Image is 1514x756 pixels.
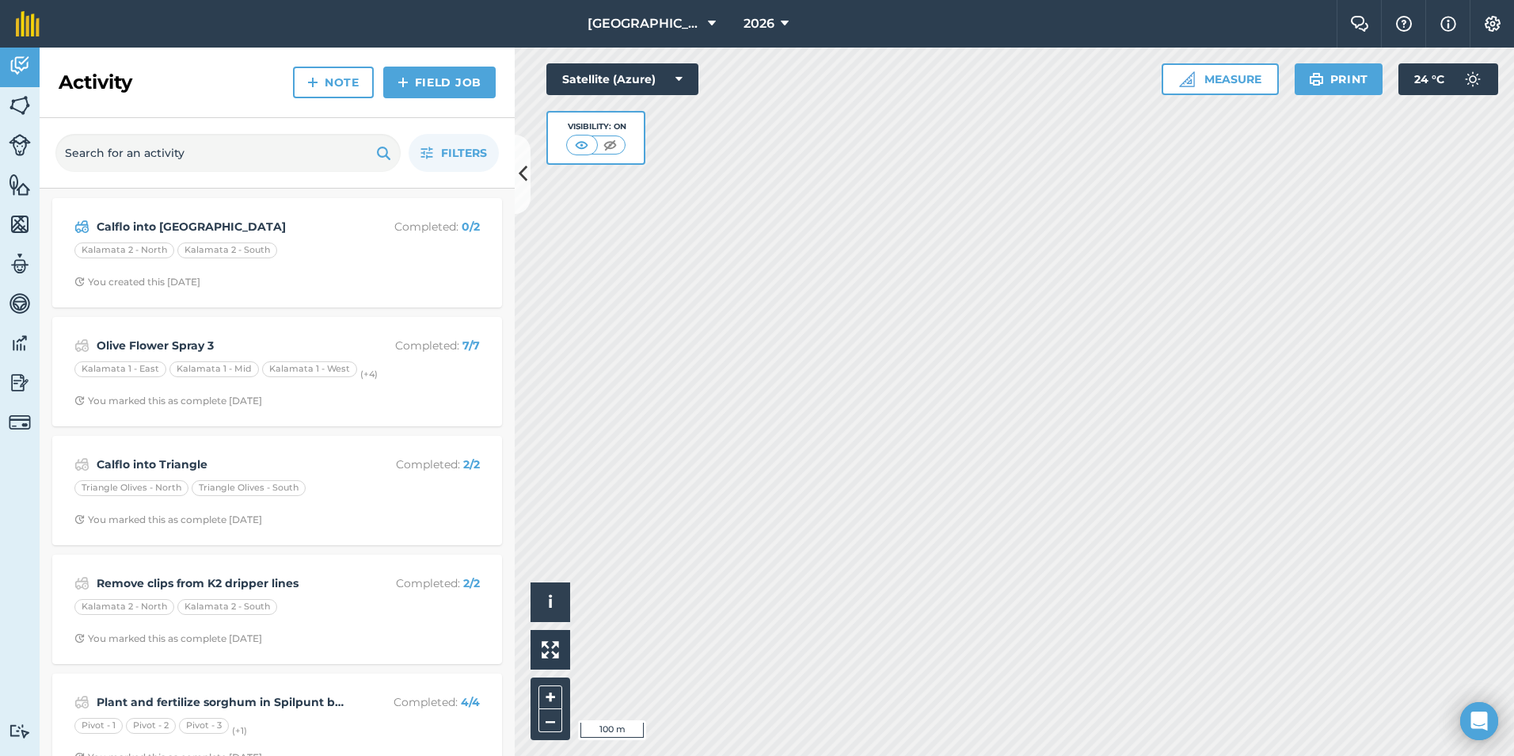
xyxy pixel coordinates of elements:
[293,67,374,98] a: Note
[192,480,306,496] div: Triangle Olives - South
[74,574,89,593] img: svg+xml;base64,PD94bWwgdmVyc2lvbj0iMS4wIiBlbmNvZGluZz0idXRmLTgiPz4KPCEtLSBHZW5lcmF0b3I6IEFkb2JlIE...
[531,582,570,622] button: i
[74,455,89,474] img: svg+xml;base64,PD94bWwgdmVyc2lvbj0iMS4wIiBlbmNvZGluZz0idXRmLTgiPz4KPCEtLSBHZW5lcmF0b3I6IEFkb2JlIE...
[74,276,200,288] div: You created this [DATE]
[74,336,89,355] img: svg+xml;base64,PD94bWwgdmVyc2lvbj0iMS4wIiBlbmNvZGluZz0idXRmLTgiPz4KPCEtLSBHZW5lcmF0b3I6IEFkb2JlIE...
[9,173,31,197] img: svg+xml;base64,PHN2ZyB4bWxucz0iaHR0cDovL3d3dy53My5vcmcvMjAwMC9zdmciIHdpZHRoPSI1NiIgaGVpZ2h0PSI2MC...
[354,218,480,235] p: Completed :
[354,337,480,354] p: Completed :
[9,331,31,355] img: svg+xml;base64,PD94bWwgdmVyc2lvbj0iMS4wIiBlbmNvZGluZz0idXRmLTgiPz4KPCEtLSBHZW5lcmF0b3I6IEFkb2JlIE...
[9,252,31,276] img: svg+xml;base64,PD94bWwgdmVyc2lvbj0iMS4wIiBlbmNvZGluZz0idXRmLTgiPz4KPCEtLSBHZW5lcmF0b3I6IEFkb2JlIE...
[74,599,174,615] div: Kalamata 2 - North
[462,220,480,234] strong: 0 / 2
[463,457,480,472] strong: 2 / 2
[1295,63,1383,95] button: Print
[62,208,493,298] a: Calflo into [GEOGRAPHIC_DATA]Completed: 0/2Kalamata 2 - NorthKalamata 2 - SouthClock with arrow p...
[1460,702,1498,740] div: Open Intercom Messenger
[588,14,702,33] span: [GEOGRAPHIC_DATA]
[16,11,40,36] img: fieldmargin Logo
[1414,63,1444,95] span: 24 ° C
[74,395,85,406] img: Clock with arrow pointing clockwise
[9,212,31,236] img: svg+xml;base64,PHN2ZyB4bWxucz0iaHR0cDovL3d3dy53My5vcmcvMjAwMC9zdmciIHdpZHRoPSI1NiIgaGVpZ2h0PSI2MC...
[262,361,357,377] div: Kalamata 1 - West
[74,693,89,712] img: svg+xml;base64,PD94bWwgdmVyc2lvbj0iMS4wIiBlbmNvZGluZz0idXRmLTgiPz4KPCEtLSBHZW5lcmF0b3I6IEFkb2JlIE...
[1440,14,1456,33] img: svg+xml;base64,PHN2ZyB4bWxucz0iaHR0cDovL3d3dy53My5vcmcvMjAwMC9zdmciIHdpZHRoPSIxNyIgaGVpZ2h0PSIxNy...
[354,456,480,473] p: Completed :
[1398,63,1498,95] button: 24 °C
[376,143,391,162] img: svg+xml;base64,PHN2ZyB4bWxucz0iaHR0cDovL3d3dy53My5vcmcvMjAwMC9zdmciIHdpZHRoPSIxOSIgaGVpZ2h0PSIyNC...
[59,70,132,95] h2: Activity
[62,564,493,655] a: Remove clips from K2 dripper linesCompleted: 2/2Kalamata 2 - NorthKalamata 2 - SouthClock with ar...
[9,724,31,739] img: svg+xml;base64,PD94bWwgdmVyc2lvbj0iMS4wIiBlbmNvZGluZz0idXRmLTgiPz4KPCEtLSBHZW5lcmF0b3I6IEFkb2JlIE...
[74,718,123,734] div: Pivot - 1
[126,718,176,734] div: Pivot - 2
[74,277,85,287] img: Clock with arrow pointing clockwise
[74,242,174,258] div: Kalamata 2 - North
[97,693,348,711] strong: Plant and fertilize sorghum in Spilpunt by drone
[1483,16,1502,32] img: A cog icon
[74,217,89,236] img: svg+xml;base64,PD94bWwgdmVyc2lvbj0iMS4wIiBlbmNvZGluZz0idXRmLTgiPz4KPCEtLSBHZW5lcmF0b3I6IEFkb2JlIE...
[548,592,553,612] span: i
[1179,71,1195,87] img: Ruler icon
[546,63,698,95] button: Satellite (Azure)
[9,134,31,156] img: svg+xml;base64,PD94bWwgdmVyc2lvbj0iMS4wIiBlbmNvZGluZz0idXRmLTgiPz4KPCEtLSBHZW5lcmF0b3I6IEFkb2JlIE...
[383,67,496,98] a: Field Job
[1350,16,1369,32] img: Two speech bubbles overlapping with the left bubble in the forefront
[62,326,493,417] a: Olive Flower Spray 3Completed: 7/7Kalamata 1 - EastKalamata 1 - MidKalamata 1 - West(+4)Clock wit...
[9,371,31,395] img: svg+xml;base64,PD94bWwgdmVyc2lvbj0iMS4wIiBlbmNvZGluZz0idXRmLTgiPz4KPCEtLSBHZW5lcmF0b3I6IEFkb2JlIE...
[1457,63,1489,95] img: svg+xml;base64,PD94bWwgdmVyc2lvbj0iMS4wIiBlbmNvZGluZz0idXRmLTgiPz4KPCEtLSBHZW5lcmF0b3I6IEFkb2JlIE...
[538,709,562,732] button: –
[97,575,348,592] strong: Remove clips from K2 dripper lines
[463,576,480,590] strong: 2 / 2
[74,633,85,643] img: Clock with arrow pointing clockwise
[307,73,318,92] img: svg+xml;base64,PHN2ZyB4bWxucz0iaHR0cDovL3d3dy53My5vcmcvMjAwMC9zdmciIHdpZHRoPSIxNCIgaGVpZ2h0PSIyNC...
[74,395,262,407] div: You marked this as complete [DATE]
[538,685,562,709] button: +
[9,292,31,315] img: svg+xml;base64,PD94bWwgdmVyc2lvbj0iMS4wIiBlbmNvZGluZz0idXRmLTgiPz4KPCEtLSBHZW5lcmF0b3I6IEFkb2JlIE...
[74,632,262,645] div: You marked this as complete [DATE]
[177,242,277,258] div: Kalamata 2 - South
[179,718,229,734] div: Pivot - 3
[441,144,487,162] span: Filters
[97,337,348,354] strong: Olive Flower Spray 3
[74,480,188,496] div: Triangle Olives - North
[62,445,493,536] a: Calflo into TriangleCompleted: 2/2Triangle Olives - NorthTriangle Olives - SouthClock with arrow ...
[9,411,31,433] img: svg+xml;base64,PD94bWwgdmVyc2lvbj0iMS4wIiBlbmNvZGluZz0idXRmLTgiPz4KPCEtLSBHZW5lcmF0b3I6IEFkb2JlIE...
[1162,63,1279,95] button: Measure
[354,693,480,711] p: Completed :
[9,94,31,117] img: svg+xml;base64,PHN2ZyB4bWxucz0iaHR0cDovL3d3dy53My5vcmcvMjAwMC9zdmciIHdpZHRoPSI1NiIgaGVpZ2h0PSI2MC...
[354,575,480,592] p: Completed :
[55,134,401,172] input: Search for an activity
[744,14,774,33] span: 2026
[542,641,559,659] img: Four arrows, one pointing top left, one top right, one bottom right and the last bottom left
[600,137,620,153] img: svg+xml;base64,PHN2ZyB4bWxucz0iaHR0cDovL3d3dy53My5vcmcvMjAwMC9zdmciIHdpZHRoPSI1MCIgaGVpZ2h0PSI0MC...
[360,368,378,380] small: (+ 4 )
[572,137,592,153] img: svg+xml;base64,PHN2ZyB4bWxucz0iaHR0cDovL3d3dy53My5vcmcvMjAwMC9zdmciIHdpZHRoPSI1MCIgaGVpZ2h0PSI0MC...
[566,120,626,133] div: Visibility: On
[97,456,348,473] strong: Calflo into Triangle
[177,599,277,615] div: Kalamata 2 - South
[74,514,85,525] img: Clock with arrow pointing clockwise
[461,695,480,709] strong: 4 / 4
[74,514,262,526] div: You marked this as complete [DATE]
[9,54,31,78] img: svg+xml;base64,PD94bWwgdmVyc2lvbj0iMS4wIiBlbmNvZGluZz0idXRmLTgiPz4KPCEtLSBHZW5lcmF0b3I6IEFkb2JlIE...
[232,725,247,736] small: (+ 1 )
[74,361,166,377] div: Kalamata 1 - East
[97,218,348,235] strong: Calflo into [GEOGRAPHIC_DATA]
[409,134,499,172] button: Filters
[169,361,259,377] div: Kalamata 1 - Mid
[1394,16,1413,32] img: A question mark icon
[462,338,480,353] strong: 7 / 7
[1309,70,1324,89] img: svg+xml;base64,PHN2ZyB4bWxucz0iaHR0cDovL3d3dy53My5vcmcvMjAwMC9zdmciIHdpZHRoPSIxOSIgaGVpZ2h0PSIyNC...
[398,73,409,92] img: svg+xml;base64,PHN2ZyB4bWxucz0iaHR0cDovL3d3dy53My5vcmcvMjAwMC9zdmciIHdpZHRoPSIxNCIgaGVpZ2h0PSIyNC...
